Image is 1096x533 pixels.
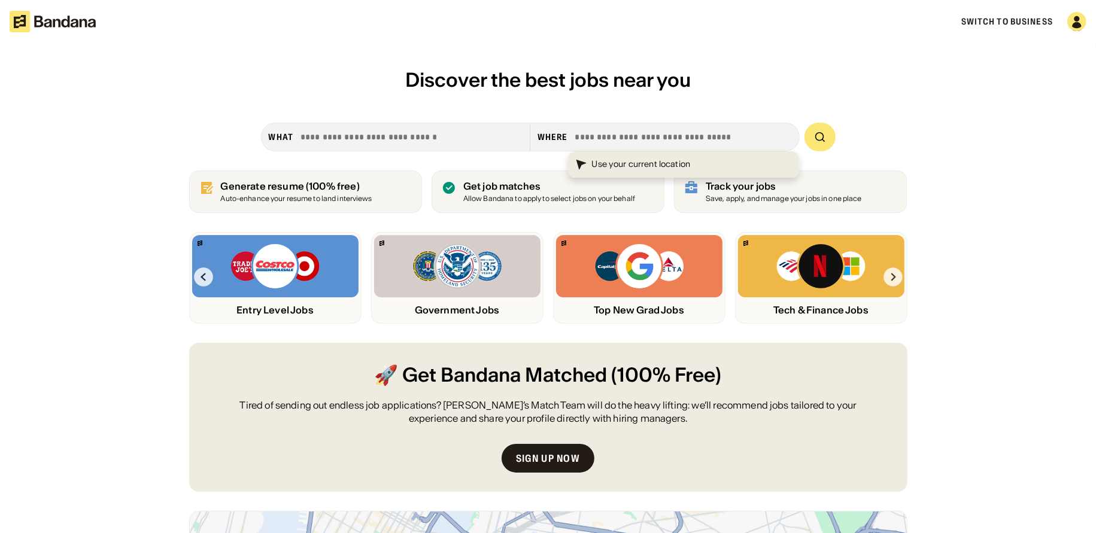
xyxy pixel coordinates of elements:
a: Switch to Business [961,16,1053,27]
a: Bandana logoCapital One, Google, Delta logosTop New Grad Jobs [553,232,725,324]
a: Bandana logoTrader Joe’s, Costco, Target logosEntry Level Jobs [189,232,362,324]
div: Tech & Finance Jobs [738,304,904,316]
div: Use your current location [592,159,691,170]
img: Right Arrow [884,267,903,287]
div: Government Jobs [374,304,541,316]
div: what [269,132,293,142]
span: Discover the best jobs near you [405,68,691,92]
a: Sign up now [502,444,594,473]
div: Get job matches [463,181,635,192]
img: Bandana logotype [10,11,96,32]
img: Bandana logo [198,240,202,246]
img: FBI, DHS, MWRD logos [412,242,503,290]
div: Save, apply, and manage your jobs in one place [706,195,862,203]
div: Generate resume [221,181,372,192]
img: Capital One, Google, Delta logos [594,242,685,290]
img: Left Arrow [194,267,213,287]
div: Where [538,132,568,142]
img: Bandana logo [379,240,384,246]
img: Bank of America, Netflix, Microsoft logos [776,242,866,290]
a: Get job matches Allow Bandana to apply to select jobs on your behalf [432,170,664,213]
div: Allow Bandana to apply to select jobs on your behalf [463,195,635,203]
a: Track your jobs Save, apply, and manage your jobs in one place [674,170,907,213]
img: Trader Joe’s, Costco, Target logos [230,242,321,290]
div: Track your jobs [706,181,862,192]
a: Bandana logoBank of America, Netflix, Microsoft logosTech & Finance Jobs [735,232,907,324]
span: (100% free) [306,180,360,192]
div: Top New Grad Jobs [556,304,722,316]
a: Bandana logoFBI, DHS, MWRD logosGovernment Jobs [371,232,544,324]
img: Bandana logo [561,240,566,246]
span: 🚀 Get Bandana Matched [375,362,608,389]
img: Bandana logo [743,240,748,246]
div: Entry Level Jobs [192,304,359,316]
a: Generate resume (100% free)Auto-enhance your resume to land interviews [189,170,422,213]
div: Sign up now [516,453,580,463]
div: Tired of sending out endless job applications? [PERSON_NAME]’s Match Team will do the heavy lifti... [218,398,879,425]
div: Auto-enhance your resume to land interviews [221,195,372,203]
span: (100% Free) [612,362,722,389]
